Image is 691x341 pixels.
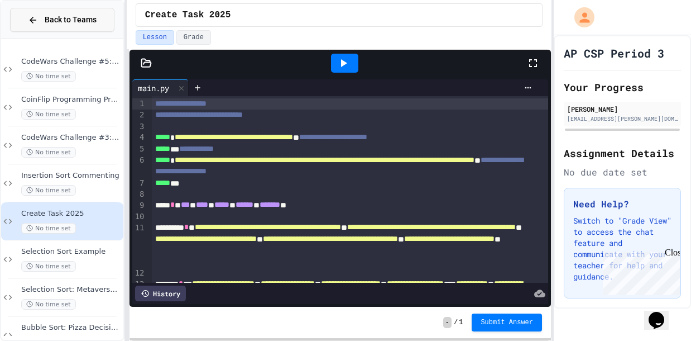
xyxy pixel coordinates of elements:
[132,79,189,96] div: main.py
[567,104,678,114] div: [PERSON_NAME]
[21,71,76,82] span: No time set
[564,145,681,161] h2: Assignment Details
[598,248,680,295] iframe: chat widget
[132,279,146,336] div: 13
[145,8,231,22] span: Create Task 2025
[21,95,121,105] span: CoinFlip Programming Problem
[132,110,146,121] div: 2
[21,299,76,310] span: No time set
[132,268,146,279] div: 12
[21,57,121,67] span: CodeWars Challenge #5: breakCamelCase
[21,261,76,272] span: No time set
[132,144,146,155] div: 5
[132,189,146,200] div: 8
[564,45,664,61] h1: AP CSP Period 3
[176,30,211,45] button: Grade
[21,223,76,234] span: No time set
[136,30,174,45] button: Lesson
[132,82,175,94] div: main.py
[573,215,671,282] p: Switch to "Grade View" to access the chat feature and communicate with your teacher for help and ...
[563,4,597,30] div: My Account
[132,178,146,189] div: 7
[132,222,146,268] div: 11
[132,211,146,222] div: 10
[459,318,463,327] span: 1
[4,4,77,71] div: Chat with us now!Close
[481,318,533,327] span: Submit Answer
[132,200,146,211] div: 9
[21,185,76,196] span: No time set
[21,147,76,158] span: No time set
[573,197,671,211] h3: Need Help?
[567,115,678,123] div: [EMAIL_ADDRESS][PERSON_NAME][DOMAIN_NAME]
[10,8,114,32] button: Back to Teams
[472,314,542,331] button: Submit Answer
[21,323,121,333] span: Bubble Sort: Pizza Decisions
[45,14,97,26] span: Back to Teams
[21,285,121,295] span: Selection Sort: Metaverse/Facebook Problem
[132,121,146,132] div: 3
[135,286,186,301] div: History
[564,165,681,179] div: No due date set
[21,133,121,143] span: CodeWars Challenge #3: Non-consecutive number
[454,318,458,327] span: /
[21,171,121,181] span: Insertion Sort Commenting
[132,98,146,110] div: 1
[564,79,681,95] h2: Your Progress
[132,155,146,178] div: 6
[21,247,121,257] span: Selection Sort Example
[132,132,146,143] div: 4
[644,296,680,330] iframe: chat widget
[443,317,452,328] span: -
[21,209,121,219] span: Create Task 2025
[21,109,76,120] span: No time set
